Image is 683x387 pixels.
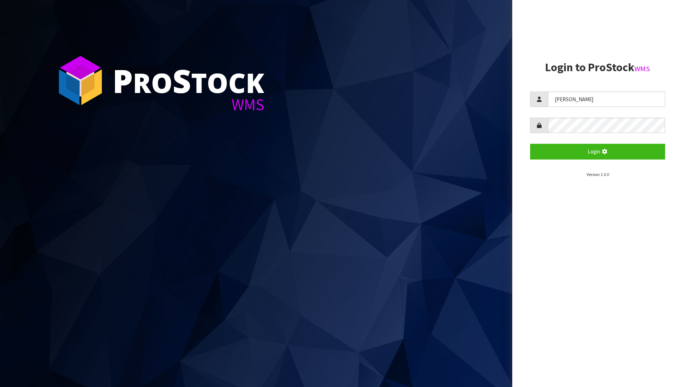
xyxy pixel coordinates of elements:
small: Version 1.0.0 [587,172,609,177]
input: Username [548,92,665,107]
div: WMS [113,97,264,113]
span: P [113,59,133,102]
h2: Login to ProStock [530,61,665,74]
div: ro tock [113,64,264,97]
small: WMS [634,64,650,73]
button: Login [530,144,665,159]
img: ProStock Cube [54,54,107,107]
span: S [173,59,191,102]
